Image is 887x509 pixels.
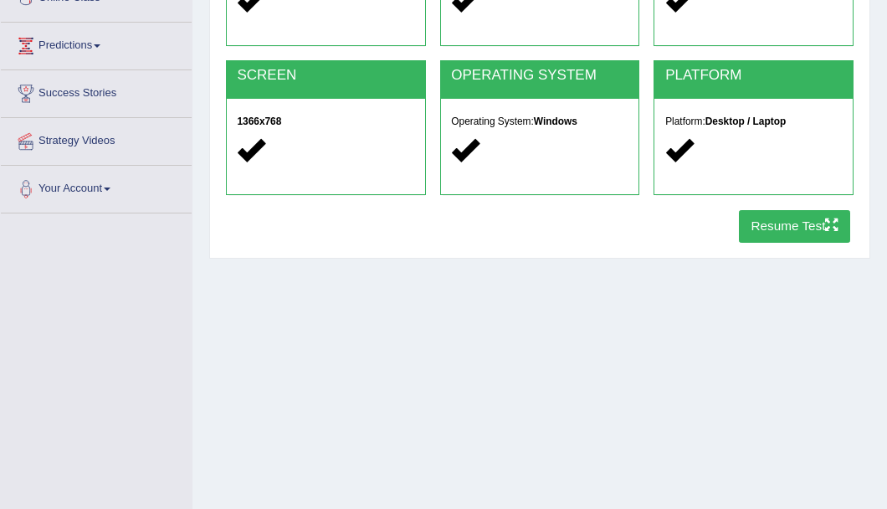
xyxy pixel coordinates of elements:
[534,116,577,127] strong: Windows
[451,116,628,127] h5: Operating System:
[665,116,842,127] h5: Platform:
[665,68,842,84] h2: PLATFORM
[1,118,192,160] a: Strategy Videos
[739,210,850,243] button: Resume Test
[451,68,628,84] h2: OPERATING SYSTEM
[1,70,192,112] a: Success Stories
[237,116,281,127] strong: 1366x768
[1,166,192,208] a: Your Account
[705,116,786,127] strong: Desktop / Laptop
[237,68,413,84] h2: SCREEN
[1,23,192,64] a: Predictions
